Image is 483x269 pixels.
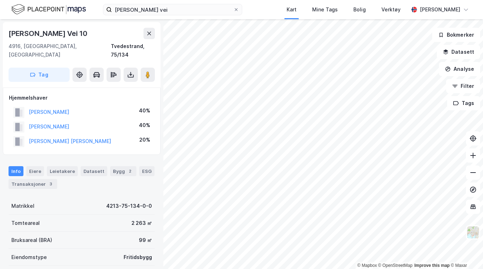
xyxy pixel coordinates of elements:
div: 3 [47,180,54,188]
button: Bokmerker [432,28,480,42]
button: Datasett [437,45,480,59]
div: 4213-75-134-0-0 [106,202,152,210]
div: Mine Tags [312,5,338,14]
div: Bolig [353,5,366,14]
div: 99 ㎡ [139,236,152,244]
div: Datasett [81,166,107,176]
div: [PERSON_NAME] [420,5,460,14]
div: 2 263 ㎡ [131,219,152,227]
div: Transaksjoner [9,179,57,189]
div: 20% [139,136,150,144]
div: Matrikkel [11,202,34,210]
div: 4916, [GEOGRAPHIC_DATA], [GEOGRAPHIC_DATA] [9,42,111,59]
button: Tags [447,96,480,110]
div: Info [9,166,23,176]
div: Fritidsbygg [124,253,152,262]
button: Filter [446,79,480,93]
img: logo.f888ab2527a4732fd821a326f86c7f29.svg [11,3,86,16]
div: 40% [139,106,150,115]
div: ESG [139,166,154,176]
iframe: Chat Widget [447,235,483,269]
div: Tomteareal [11,219,40,227]
div: Tvedestrand, 75/134 [111,42,155,59]
div: 40% [139,121,150,130]
div: 2 [126,168,134,175]
div: Bygg [110,166,136,176]
a: OpenStreetMap [378,263,413,268]
button: Tag [9,68,70,82]
img: Z [466,226,480,239]
a: Mapbox [357,263,377,268]
div: Kart [287,5,297,14]
a: Improve this map [414,263,450,268]
input: Søk på adresse, matrikkel, gårdeiere, leietakere eller personer [112,4,233,15]
div: [PERSON_NAME] Vei 10 [9,28,89,39]
div: Hjemmelshaver [9,94,154,102]
div: Verktøy [381,5,401,14]
div: Leietakere [47,166,78,176]
div: Eiendomstype [11,253,47,262]
div: Eiere [26,166,44,176]
div: Bruksareal (BRA) [11,236,52,244]
button: Analyse [439,62,480,76]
